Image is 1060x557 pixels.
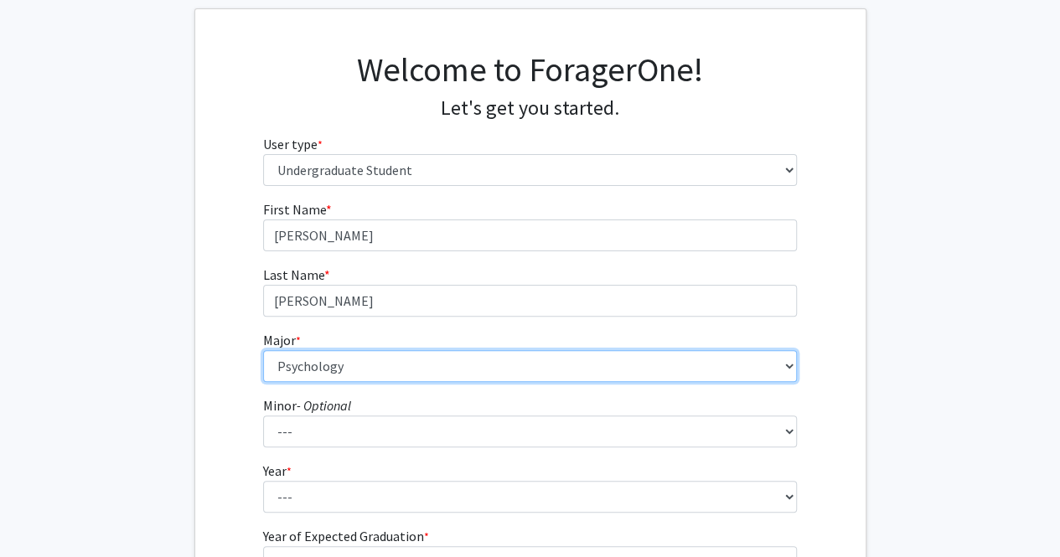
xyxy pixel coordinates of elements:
[263,96,797,121] h4: Let's get you started.
[263,49,797,90] h1: Welcome to ForagerOne!
[13,482,71,544] iframe: Chat
[263,134,323,154] label: User type
[263,395,351,415] label: Minor
[297,397,351,414] i: - Optional
[263,266,324,283] span: Last Name
[263,526,429,546] label: Year of Expected Graduation
[263,461,292,481] label: Year
[263,330,301,350] label: Major
[263,201,326,218] span: First Name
